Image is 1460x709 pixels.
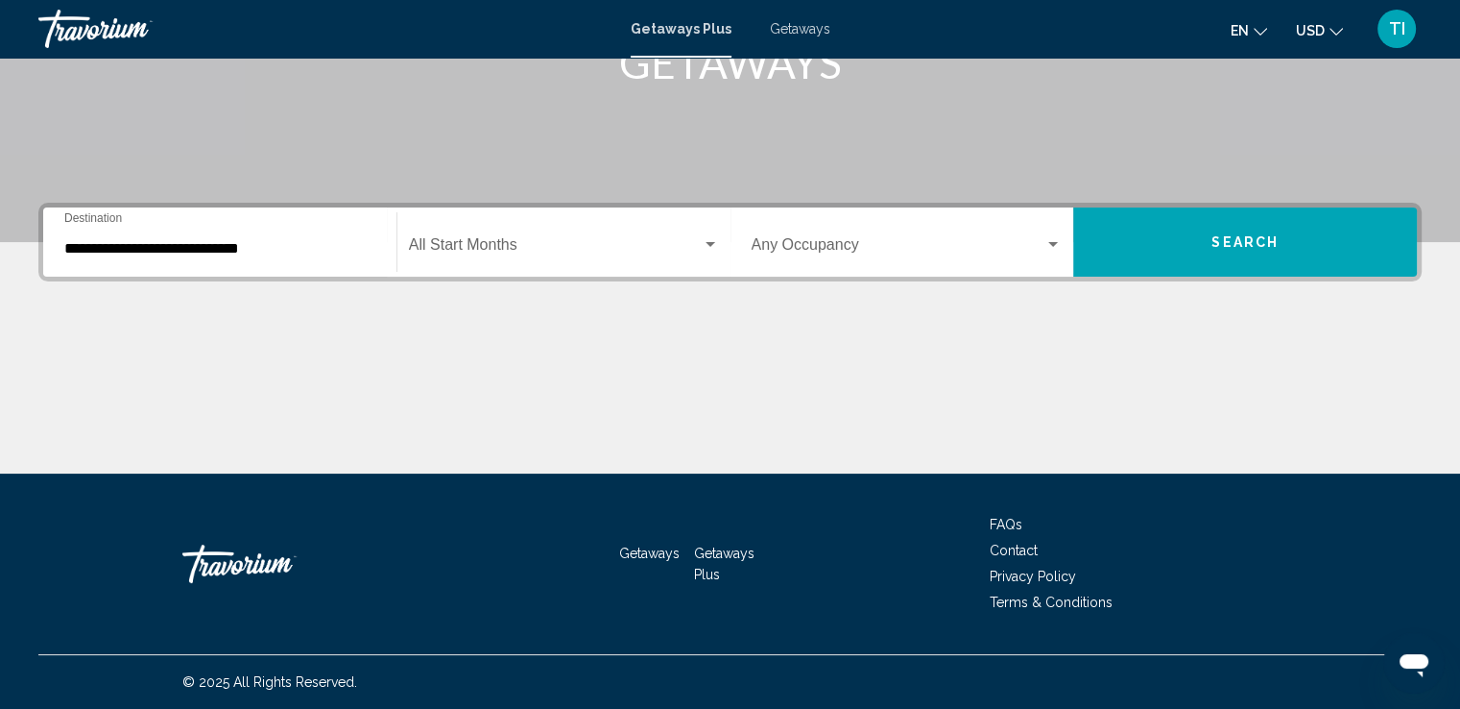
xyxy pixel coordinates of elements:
button: Search [1073,208,1417,277]
a: Terms & Conditions [990,595,1113,610]
span: Search [1211,235,1279,251]
iframe: Button to launch messaging window [1383,632,1445,694]
a: Privacy Policy [990,569,1076,584]
a: Getaways Plus [631,21,731,37]
button: User Menu [1372,9,1422,49]
button: Change language [1231,16,1267,44]
a: Travorium [38,10,611,48]
a: Travorium [182,535,374,593]
a: Getaways Plus [694,546,754,582]
span: © 2025 All Rights Reserved. [182,674,357,690]
a: Getaways [770,21,830,37]
a: Contact [990,543,1038,558]
a: FAQs [990,517,1022,532]
div: Search widget [43,208,1417,277]
span: USD [1296,23,1325,38]
a: Getaways [619,546,680,561]
span: en [1231,23,1249,38]
span: TI [1389,19,1405,38]
button: Change currency [1296,16,1343,44]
